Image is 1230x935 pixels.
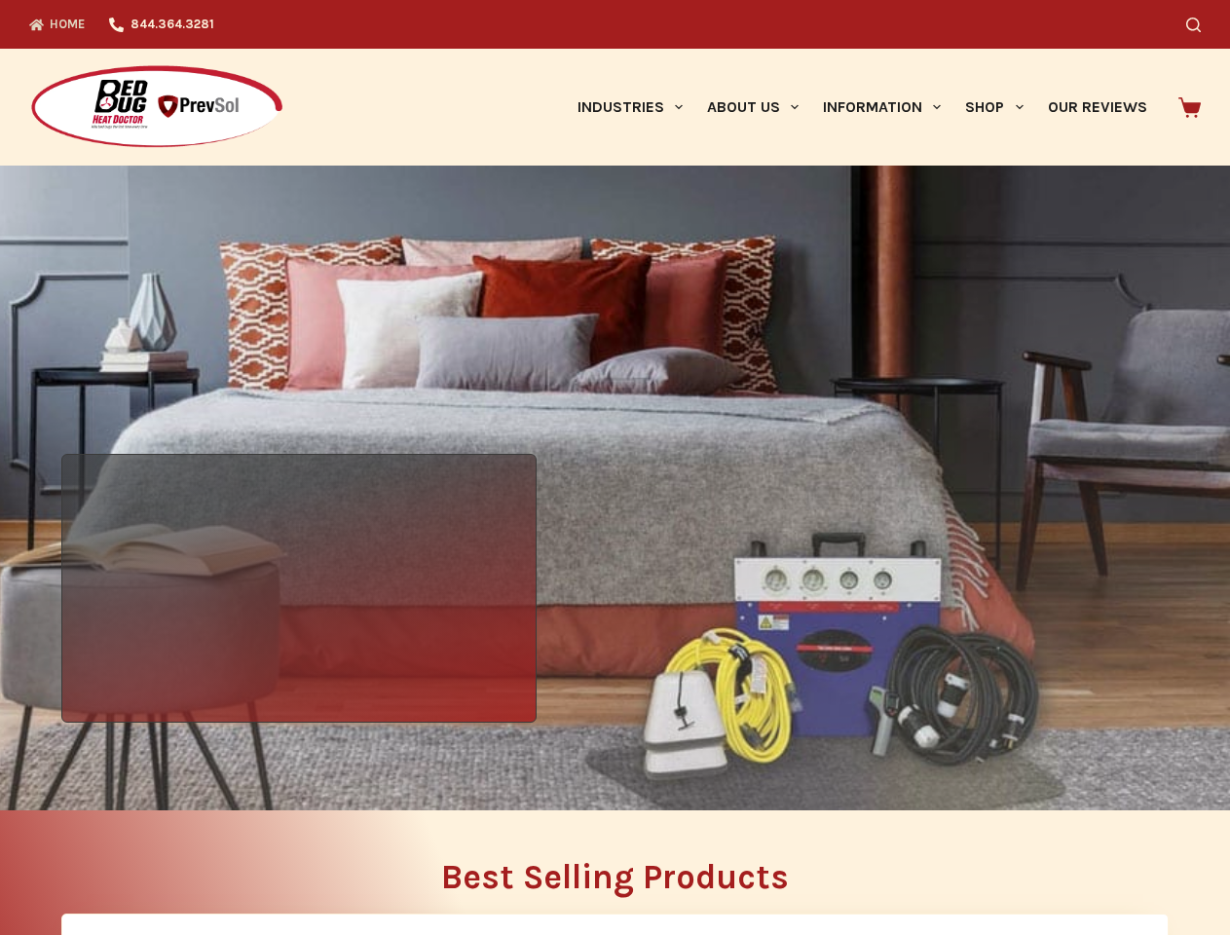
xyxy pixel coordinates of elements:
[1186,18,1201,32] button: Search
[565,49,1159,166] nav: Primary
[565,49,694,166] a: Industries
[953,49,1035,166] a: Shop
[1035,49,1159,166] a: Our Reviews
[61,860,1169,894] h2: Best Selling Products
[811,49,953,166] a: Information
[29,64,284,151] img: Prevsol/Bed Bug Heat Doctor
[694,49,810,166] a: About Us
